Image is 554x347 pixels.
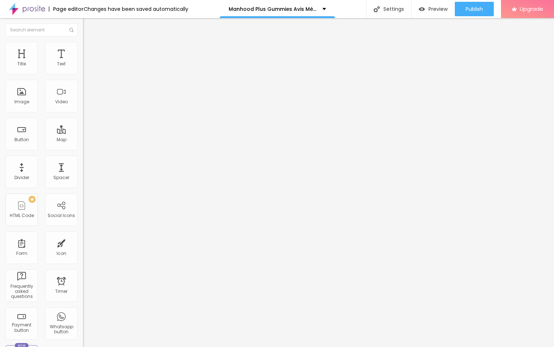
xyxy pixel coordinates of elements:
[7,322,36,333] div: Payment button
[47,324,75,335] div: Whatsapp button
[57,251,66,256] div: Icon
[55,99,68,104] div: Video
[55,289,67,294] div: Timer
[17,61,26,66] div: Title
[5,23,78,36] input: Search element
[49,6,84,12] div: Page editor
[84,6,188,12] div: Changes have been saved automatically
[412,2,455,16] button: Preview
[57,137,66,142] div: Map
[16,251,27,256] div: Form
[48,213,75,218] div: Social Icons
[14,175,29,180] div: Divider
[53,175,69,180] div: Spacer
[14,137,29,142] div: Button
[10,213,34,218] div: HTML Code
[69,28,74,32] img: Icone
[14,99,29,104] div: Image
[466,6,483,12] span: Publish
[83,18,554,347] iframe: Editor
[229,6,317,12] p: Manhood Plus Gummies Avis Médical [GEOGRAPHIC_DATA] For erectile Dysfunction.
[419,6,425,12] img: view-1.svg
[455,2,494,16] button: Publish
[374,6,380,12] img: Icone
[428,6,448,12] span: Preview
[7,284,36,299] div: Frequently asked questions
[57,61,66,66] div: Text
[520,6,543,12] span: Upgrade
